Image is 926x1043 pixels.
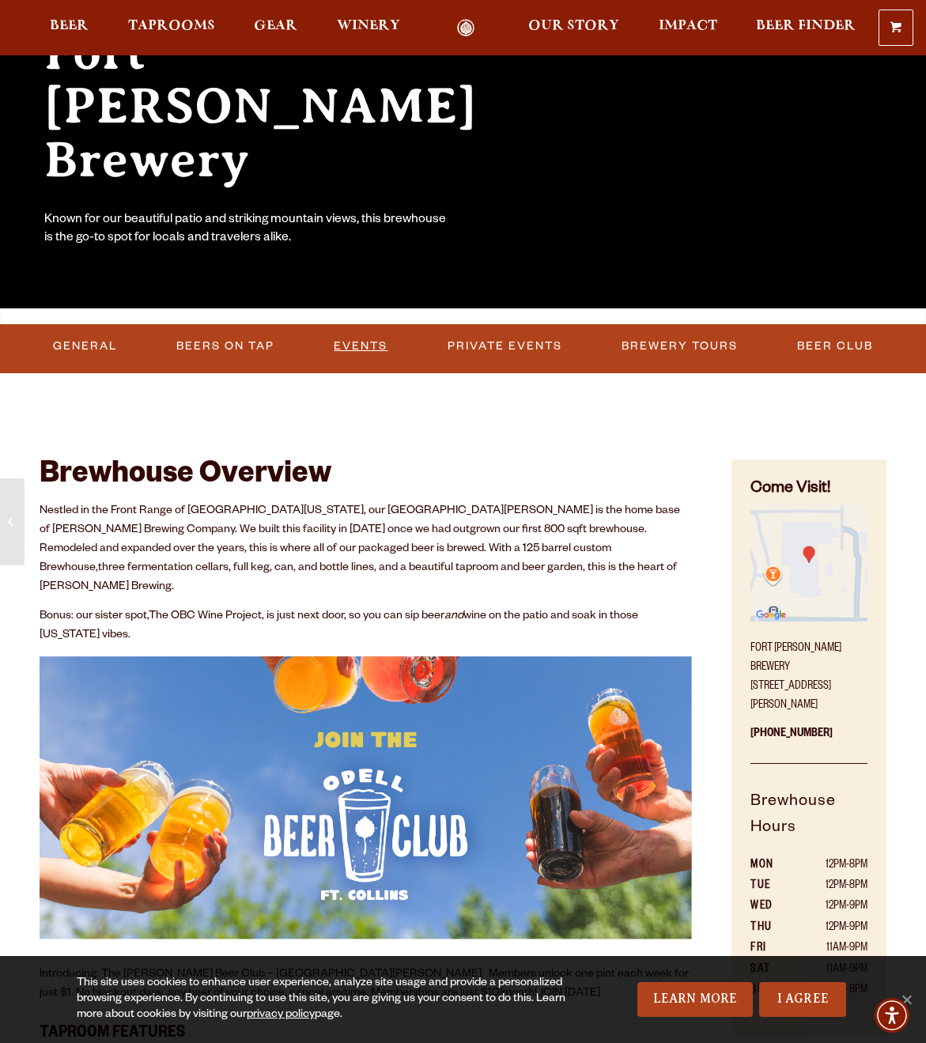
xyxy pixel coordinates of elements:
[792,918,867,939] td: 12PM-9PM
[648,19,728,37] a: Impact
[750,897,792,917] th: WED
[437,19,496,37] a: Odell Home
[750,716,867,764] p: [PHONE_NUMBER]
[792,939,867,959] td: 11AM-9PM
[444,610,463,623] em: and
[337,20,400,32] span: Winery
[40,607,692,645] p: Bonus: our sister spot, , is just next door, so you can sip beer wine on the patio and soak in th...
[44,25,538,187] h2: Fort [PERSON_NAME] Brewery
[659,20,717,32] span: Impact
[750,478,867,501] h4: Come Visit!
[528,20,619,32] span: Our Story
[756,20,856,32] span: Beer Finder
[750,614,867,626] a: Find on Google Maps (opens in a new window)
[792,856,867,876] td: 12PM-8PM
[44,212,449,248] div: Known for our beautiful patio and striking mountain views, this brewhouse is the go-to spot for l...
[750,630,867,716] p: Fort [PERSON_NAME] Brewery [STREET_ADDRESS][PERSON_NAME]
[254,20,297,32] span: Gear
[244,19,308,37] a: Gear
[77,976,585,1023] div: This site uses cookies to enhance user experience, analyze site usage and provide a personalized ...
[327,328,394,365] a: Events
[875,998,909,1033] div: Accessibility Menu
[792,876,867,897] td: 12PM-8PM
[750,856,792,876] th: MON
[170,328,281,365] a: Beers on Tap
[759,982,846,1017] a: I Agree
[750,939,792,959] th: FRI
[247,1009,315,1022] a: privacy policy
[50,20,89,32] span: Beer
[149,610,262,623] a: The OBC Wine Project
[750,504,867,622] img: Small thumbnail of location on map
[40,562,677,594] span: three fermentation cellars, full keg, can, and bottle lines, and a beautiful taproom and beer gar...
[40,19,99,37] a: Beer
[637,982,754,1017] a: Learn More
[750,790,867,856] h5: Brewhouse Hours
[518,19,629,37] a: Our Story
[791,328,879,365] a: Beer Club
[327,19,410,37] a: Winery
[40,459,692,494] h2: Brewhouse Overview
[750,876,792,897] th: TUE
[441,328,569,365] a: Private Events
[750,918,792,939] th: THU
[47,328,123,365] a: General
[128,20,215,32] span: Taprooms
[615,328,744,365] a: Brewery Tours
[746,19,866,37] a: Beer Finder
[118,19,225,37] a: Taprooms
[792,897,867,917] td: 12PM-9PM
[40,502,692,597] p: Nestled in the Front Range of [GEOGRAPHIC_DATA][US_STATE], our [GEOGRAPHIC_DATA][PERSON_NAME] is ...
